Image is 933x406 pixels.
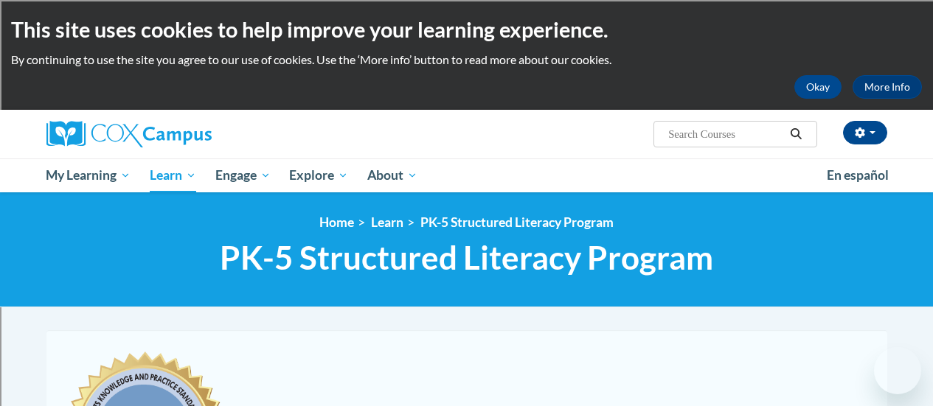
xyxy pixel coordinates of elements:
[37,158,141,192] a: My Learning
[874,347,921,394] iframe: Button to launch messaging window
[46,121,312,147] a: Cox Campus
[35,158,898,192] div: Main menu
[785,125,807,143] button: Search
[358,158,427,192] a: About
[843,121,887,144] button: Account Settings
[215,167,271,184] span: Engage
[319,214,354,230] a: Home
[206,158,280,192] a: Engage
[220,238,713,277] span: PK-5 Structured Literacy Program
[280,158,358,192] a: Explore
[46,121,212,147] img: Cox Campus
[667,125,785,143] input: Search Courses
[289,167,348,184] span: Explore
[827,167,889,183] span: En español
[150,167,196,184] span: Learn
[420,214,614,230] a: PK-5 Structured Literacy Program
[371,214,403,230] a: Learn
[367,167,417,184] span: About
[140,158,206,192] a: Learn
[46,167,131,184] span: My Learning
[817,160,898,191] a: En español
